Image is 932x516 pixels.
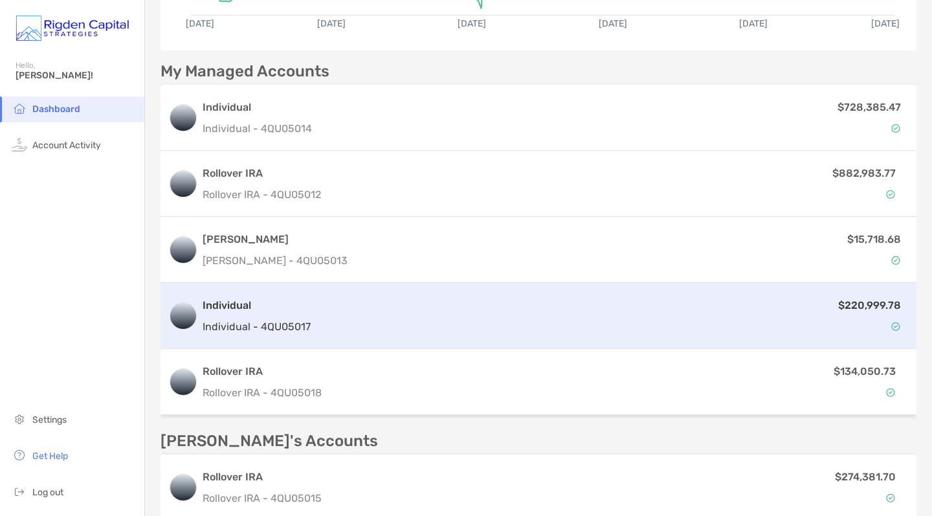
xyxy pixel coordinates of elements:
p: [PERSON_NAME] - 4QU05013 [203,252,348,269]
img: activity icon [12,137,27,152]
h3: Rollover IRA [203,364,652,379]
span: Settings [32,414,67,425]
text: [DATE] [871,18,900,29]
text: [DATE] [317,18,346,29]
img: logo account [170,369,196,395]
text: [DATE] [599,18,627,29]
h3: Individual [203,100,312,115]
h3: Rollover IRA [203,166,652,181]
img: logo account [170,303,196,329]
p: $134,050.73 [834,363,896,379]
text: [DATE] [458,18,486,29]
img: household icon [12,100,27,116]
p: $882,983.77 [832,165,896,181]
img: logo account [170,237,196,263]
span: Dashboard [32,104,80,115]
img: logo account [170,105,196,131]
img: Account Status icon [891,256,900,265]
h3: Individual [203,298,311,313]
img: Account Status icon [886,190,895,199]
span: [PERSON_NAME]! [16,70,137,81]
p: $220,999.78 [838,297,901,313]
p: Individual - 4QU05014 [203,120,312,137]
p: [PERSON_NAME]'s Accounts [161,433,378,449]
img: Account Status icon [891,124,900,133]
img: Account Status icon [886,388,895,397]
img: get-help icon [12,447,27,463]
img: logo account [170,171,196,197]
text: [DATE] [186,18,214,29]
p: $728,385.47 [838,99,901,115]
p: $274,381.70 [835,469,896,485]
img: Account Status icon [886,493,895,502]
img: logo account [170,475,196,500]
p: Rollover IRA - 4QU05012 [203,186,652,203]
p: Rollover IRA - 4QU05018 [203,385,652,401]
h3: [PERSON_NAME] [203,232,348,247]
p: My Managed Accounts [161,63,329,80]
img: settings icon [12,411,27,427]
span: Log out [32,487,63,498]
h3: Rollover IRA [203,469,652,485]
p: $15,718.68 [847,231,901,247]
img: logout icon [12,484,27,499]
span: Get Help [32,451,68,462]
p: Individual - 4QU05017 [203,319,311,335]
text: [DATE] [739,18,768,29]
img: Zoe Logo [16,5,129,52]
img: Account Status icon [891,322,900,331]
p: Rollover IRA - 4QU05015 [203,490,652,506]
span: Account Activity [32,140,101,151]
